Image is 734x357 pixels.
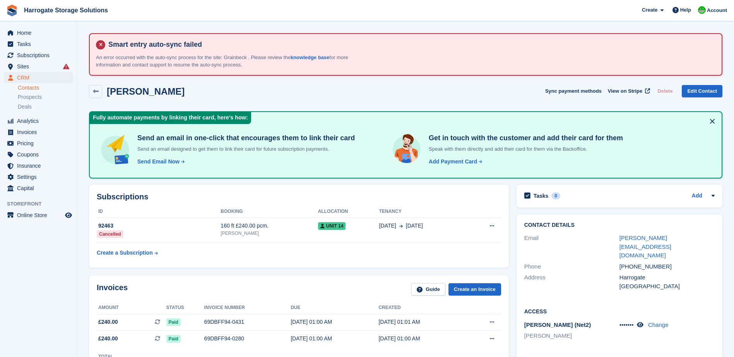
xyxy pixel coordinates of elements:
span: Prospects [18,93,42,101]
p: Send an email designed to get them to link their card for future subscription payments. [134,145,355,153]
h4: Get in touch with the customer and add their card for them [426,134,623,143]
a: menu [4,61,73,72]
span: Tasks [17,39,63,49]
div: Create a Subscription [97,249,153,257]
span: Paid [166,335,181,343]
span: Account [707,7,727,14]
a: Add [692,192,702,201]
a: Contacts [18,84,73,92]
img: get-in-touch-e3e95b6451f4e49772a6039d3abdde126589d6f45a760754adfa51be33bf0f70.svg [391,134,423,165]
div: Add Payment Card [429,158,477,166]
h2: Subscriptions [97,192,501,201]
div: [PERSON_NAME] [221,230,318,237]
a: menu [4,27,73,38]
a: View on Stripe [605,85,652,98]
a: Add Payment Card [426,158,483,166]
a: menu [4,50,73,61]
span: Analytics [17,116,63,126]
span: Home [17,27,63,38]
th: Created [378,302,466,314]
a: menu [4,149,73,160]
span: Paid [166,318,181,326]
span: £240.00 [98,335,118,343]
img: Lee and Michelle Depledge [698,6,706,14]
a: menu [4,72,73,83]
img: send-email-b5881ef4c8f827a638e46e229e590028c7e36e3a6c99d2365469aff88783de13.svg [99,134,131,166]
th: Due [291,302,378,314]
li: [PERSON_NAME] [524,331,619,340]
th: ID [97,206,221,218]
span: CRM [17,72,63,83]
div: [GEOGRAPHIC_DATA] [619,282,715,291]
span: Settings [17,172,63,182]
a: Deals [18,103,73,111]
span: Help [680,6,691,14]
div: [DATE] 01:01 AM [378,318,466,326]
h2: Tasks [534,192,549,199]
a: Prospects [18,93,73,101]
th: Invoice number [204,302,291,314]
span: [DATE] [379,222,396,230]
a: Create a Subscription [97,246,158,260]
span: Invoices [17,127,63,138]
p: Speak with them directly and add their card for them via the Backoffice. [426,145,623,153]
span: Insurance [17,160,63,171]
div: [DATE] 01:00 AM [291,335,378,343]
a: menu [4,210,73,221]
a: Preview store [64,211,73,220]
th: Status [166,302,204,314]
h2: Invoices [97,283,128,296]
h4: Smart entry auto-sync failed [105,40,715,49]
h2: Contact Details [524,222,715,228]
div: Address [524,273,619,291]
div: Email [524,234,619,260]
div: 160 ft £240.00 pcm. [221,222,318,230]
button: Delete [654,85,676,98]
a: Guide [411,283,445,296]
div: [DATE] 01:00 AM [291,318,378,326]
a: menu [4,172,73,182]
a: menu [4,127,73,138]
th: Amount [97,302,166,314]
div: [DATE] 01:00 AM [378,335,466,343]
h2: [PERSON_NAME] [107,86,185,97]
span: Capital [17,183,63,194]
div: 69DBFF94-0431 [204,318,291,326]
img: stora-icon-8386f47178a22dfd0bd8f6a31ec36ba5ce8667c1dd55bd0f319d3a0aa187defe.svg [6,5,18,16]
span: Deals [18,103,32,110]
span: Online Store [17,210,63,221]
a: menu [4,138,73,149]
span: Subscriptions [17,50,63,61]
div: Fully automate payments by linking their card, here's how: [90,112,251,124]
span: Storefront [7,200,77,208]
div: 0 [551,192,560,199]
div: 92463 [97,222,221,230]
a: Harrogate Storage Solutions [21,4,111,17]
a: knowledge base [291,54,329,60]
a: menu [4,183,73,194]
span: Coupons [17,149,63,160]
div: Harrogate [619,273,715,282]
span: [DATE] [406,222,423,230]
span: Pricing [17,138,63,149]
i: Smart entry sync failures have occurred [63,63,69,70]
span: Sites [17,61,63,72]
div: Send Email Now [137,158,180,166]
button: Sync payment methods [545,85,602,98]
span: Create [642,6,657,14]
a: Change [648,321,669,328]
a: menu [4,116,73,126]
a: menu [4,160,73,171]
h4: Send an email in one-click that encourages them to link their card [134,134,355,143]
h2: Access [524,307,715,315]
span: Unit 14 [318,222,346,230]
th: Tenancy [379,206,468,218]
span: £240.00 [98,318,118,326]
a: Edit Contact [682,85,722,98]
span: View on Stripe [608,87,642,95]
span: [PERSON_NAME] (Net2) [524,321,591,328]
div: Cancelled [97,230,123,238]
div: [PHONE_NUMBER] [619,262,715,271]
a: Create an Invoice [448,283,501,296]
a: [PERSON_NAME][EMAIL_ADDRESS][DOMAIN_NAME] [619,235,671,258]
